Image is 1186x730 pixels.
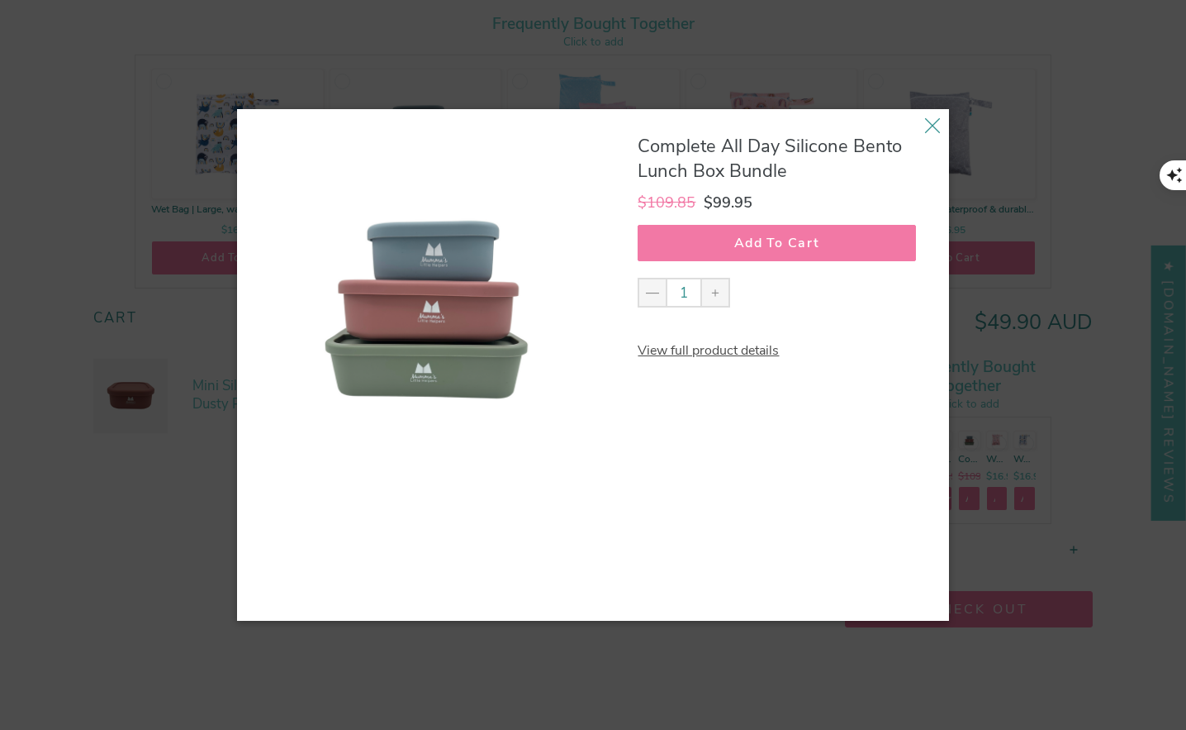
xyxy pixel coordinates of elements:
[638,134,915,184] div: Complete All Day Silicone Bento Lunch Box Bundle
[700,278,730,308] button: ＋
[704,193,752,212] span: $99.95
[638,193,695,212] span: $109.85
[638,341,779,360] a: View full product details
[638,225,915,261] div: Add To Cart
[638,278,667,308] button: —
